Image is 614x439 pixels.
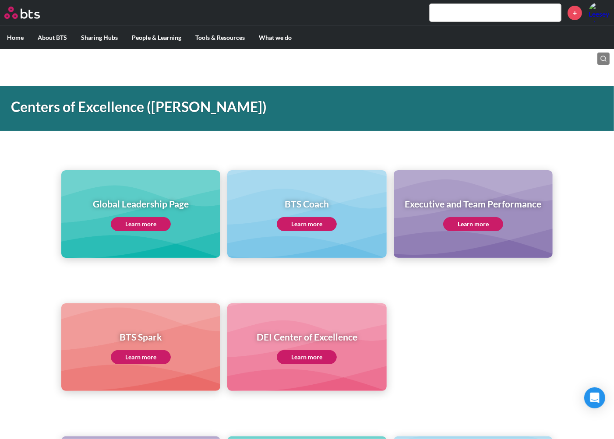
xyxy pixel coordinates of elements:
[125,26,188,49] label: People & Learning
[252,26,299,49] label: What we do
[405,197,541,210] h1: Executive and Team Performance
[111,350,171,364] a: Learn more
[257,330,357,343] h1: DEI Center of Excellence
[589,2,610,23] img: Leeseyoung Kim
[31,26,74,49] label: About BTS
[589,2,610,23] a: Profile
[277,217,337,231] a: Learn more
[93,197,189,210] h1: Global Leadership Page
[4,7,56,19] a: Go home
[443,217,503,231] a: Learn more
[111,330,171,343] h1: BTS Spark
[11,97,425,117] h1: Centers of Excellence ([PERSON_NAME])
[188,26,252,49] label: Tools & Resources
[277,350,337,364] a: Learn more
[4,7,40,19] img: BTS Logo
[74,26,125,49] label: Sharing Hubs
[111,217,171,231] a: Learn more
[584,387,605,408] div: Open Intercom Messenger
[277,197,337,210] h1: BTS Coach
[568,6,582,20] a: +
